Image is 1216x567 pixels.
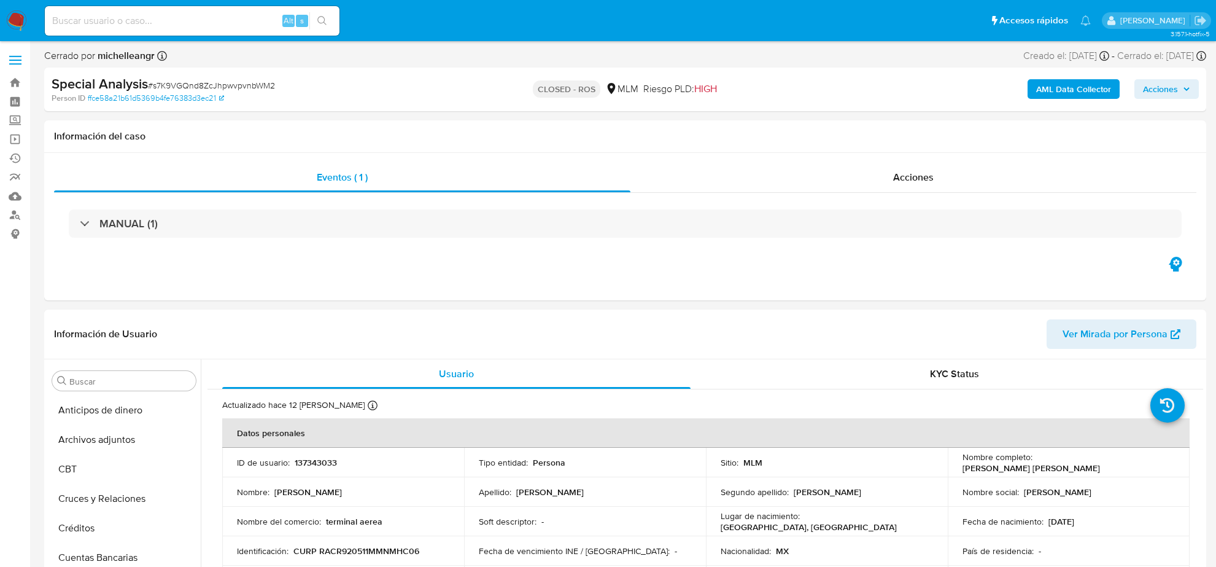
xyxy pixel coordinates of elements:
b: michelleangr [95,49,155,63]
p: Fecha de nacimiento : [962,516,1044,527]
p: Fecha de vencimiento INE / [GEOGRAPHIC_DATA] : [479,545,670,557]
p: CURP RACR920511MMNMHC06 [293,545,419,557]
div: MLM [605,82,638,96]
span: Eventos ( 1 ) [317,170,368,184]
span: HIGH [694,82,717,96]
p: Nombre del comercio : [237,516,321,527]
p: - [541,516,544,527]
p: Lugar de nacimiento : [721,510,800,522]
p: - [675,545,677,557]
input: Buscar usuario o caso... [45,13,339,29]
p: Apellido : [479,487,511,498]
p: MLM [743,457,762,468]
span: KYC Status [930,367,979,381]
button: Acciones [1134,79,1199,99]
button: Ver Mirada por Persona [1047,319,1196,349]
span: Accesos rápidos [999,14,1068,27]
p: Segundo apellido : [721,487,789,498]
p: [PERSON_NAME] [274,487,342,498]
b: Special Analysis [52,74,148,93]
p: - [1039,545,1041,557]
a: Notificaciones [1080,15,1091,26]
p: Nombre : [237,487,269,498]
p: Nombre completo : [962,452,1032,463]
div: Creado el: [DATE] [1023,49,1109,63]
span: Cerrado por [44,49,155,63]
p: CLOSED - ROS [533,80,600,98]
p: ID de usuario : [237,457,290,468]
button: AML Data Collector [1028,79,1120,99]
p: [DATE] [1048,516,1074,527]
p: [PERSON_NAME] [PERSON_NAME] [962,463,1100,474]
button: CBT [47,455,201,484]
button: Cruces y Relaciones [47,484,201,514]
p: Nombre social : [962,487,1019,498]
h1: Información de Usuario [54,328,157,340]
input: Buscar [69,376,191,387]
p: País de residencia : [962,545,1034,557]
div: MANUAL (1) [69,209,1182,238]
p: Tipo entidad : [479,457,528,468]
p: [PERSON_NAME] [516,487,584,498]
p: cesar.gonzalez@mercadolibre.com.mx [1120,15,1190,26]
button: Anticipos de dinero [47,396,201,425]
button: Créditos [47,514,201,543]
span: Usuario [439,367,474,381]
th: Datos personales [222,418,1190,448]
p: MX [776,545,789,557]
a: ffce58a21b61d5369b4fe76383d3ec21 [88,93,224,104]
p: Nacionalidad : [721,545,771,557]
span: - [1112,49,1115,63]
b: Person ID [52,93,85,104]
p: terminal aerea [326,516,382,527]
p: Sitio : [721,457,738,468]
p: Identificación : [237,545,289,557]
p: [PERSON_NAME] [1024,487,1091,498]
span: Riesgo PLD: [643,82,717,96]
p: Soft descriptor : [479,516,536,527]
p: [PERSON_NAME] [794,487,861,498]
button: Buscar [57,376,67,386]
b: AML Data Collector [1036,79,1111,99]
p: Actualizado hace 12 [PERSON_NAME] [222,399,365,411]
a: Salir [1194,14,1207,27]
span: Alt [284,15,293,26]
h3: MANUAL (1) [99,217,158,230]
button: search-icon [309,12,335,29]
div: Cerrado el: [DATE] [1117,49,1206,63]
span: Acciones [893,170,934,184]
h1: Información del caso [54,130,1196,143]
span: Ver Mirada por Persona [1063,319,1168,349]
span: Acciones [1143,79,1178,99]
p: Persona [533,457,565,468]
button: Archivos adjuntos [47,425,201,455]
p: 137343033 [295,457,337,468]
span: # s7K9VGQnd8ZcJhpwvpvnbWM2 [148,79,275,92]
span: s [300,15,304,26]
p: [GEOGRAPHIC_DATA], [GEOGRAPHIC_DATA] [721,522,897,533]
